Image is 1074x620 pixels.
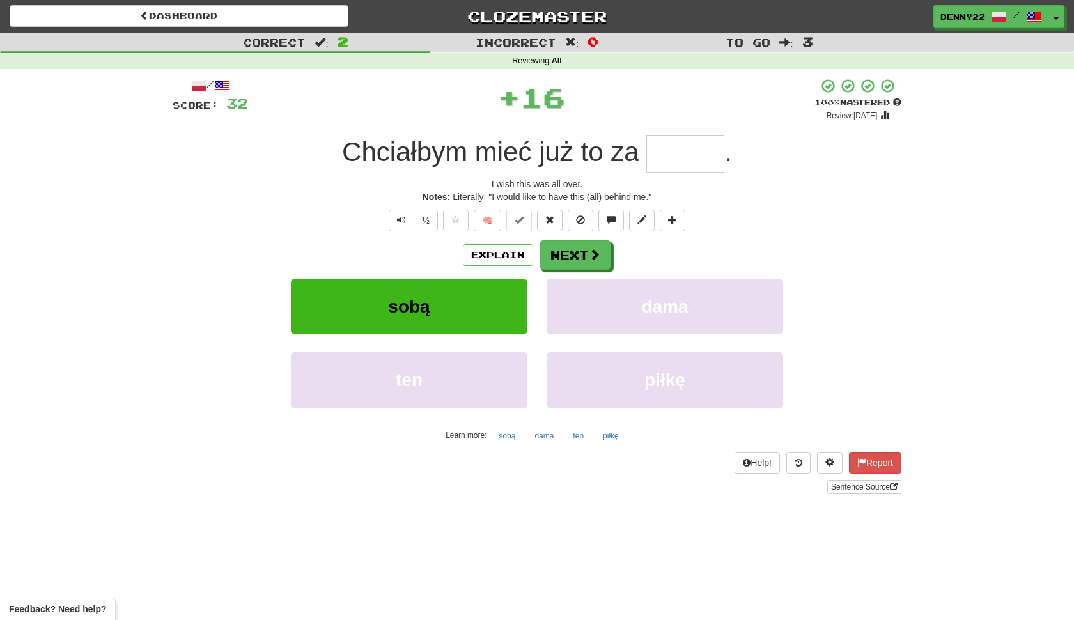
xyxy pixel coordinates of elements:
[291,279,527,334] button: sobą
[814,97,840,107] span: 100 %
[476,36,556,49] span: Incorrect
[506,210,532,231] button: Set this sentence to 100% Mastered (alt+m)
[849,452,901,474] button: Report
[598,210,624,231] button: Discuss sentence (alt+u)
[474,210,501,231] button: 🧠
[520,81,565,113] span: 16
[933,5,1048,28] a: Denny22 /
[475,137,532,167] span: mieć
[565,37,579,48] span: :
[492,426,522,446] button: sobą
[173,78,248,94] div: /
[396,370,423,390] span: ten
[173,178,901,190] div: I wish this was all over.
[291,352,527,408] button: ten
[596,426,626,446] button: piłkę
[786,452,811,474] button: Round history (alt+y)
[173,100,219,111] span: Score:
[537,210,563,231] button: Reset to 0% Mastered (alt+r)
[463,244,533,266] button: Explain
[827,480,901,494] a: Sentence Source
[547,352,783,408] button: piłkę
[611,137,639,167] span: za
[641,297,688,316] span: dama
[726,36,770,49] span: To go
[644,370,685,390] span: piłkę
[1013,10,1020,19] span: /
[527,426,561,446] button: dama
[446,431,486,440] small: Learn more:
[581,137,603,167] span: to
[814,97,901,109] div: Mastered
[388,297,430,316] span: sobą
[547,279,783,334] button: dama
[568,210,593,231] button: Ignore sentence (alt+i)
[315,37,329,48] span: :
[414,210,438,231] button: ½
[566,426,591,446] button: ten
[243,36,306,49] span: Correct
[342,137,467,167] span: Chciałbym
[389,210,414,231] button: Play sentence audio (ctl+space)
[660,210,685,231] button: Add to collection (alt+a)
[827,111,878,120] small: Review: [DATE]
[226,95,248,111] span: 32
[10,5,348,27] a: Dashboard
[9,603,106,616] span: Open feedback widget
[552,56,562,65] strong: All
[338,34,348,49] span: 2
[724,137,732,167] span: .
[629,210,655,231] button: Edit sentence (alt+d)
[802,34,813,49] span: 3
[735,452,780,474] button: Help!
[588,34,598,49] span: 0
[386,210,438,231] div: Text-to-speech controls
[779,37,793,48] span: :
[423,192,451,202] strong: Notes:
[368,5,706,27] a: Clozemaster
[498,78,520,116] span: +
[173,190,901,203] div: Literally: "I would like to have this (all) behind me."
[540,240,611,270] button: Next
[539,137,573,167] span: już
[940,11,985,22] span: Denny22
[443,210,469,231] button: Favorite sentence (alt+f)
